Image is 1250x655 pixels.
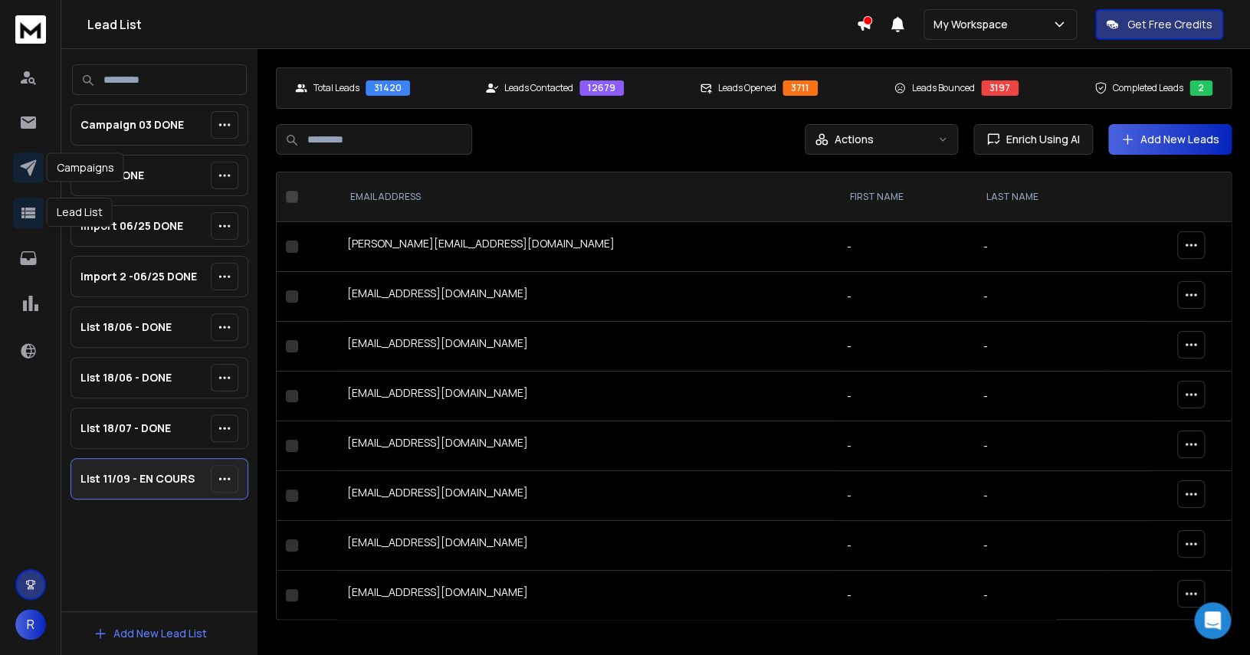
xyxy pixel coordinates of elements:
[347,485,828,506] div: [EMAIL_ADDRESS][DOMAIN_NAME]
[47,153,124,182] div: Campaigns
[837,172,973,222] th: FIRST NAME
[837,322,973,372] td: -
[579,80,624,96] div: 12679
[837,521,973,571] td: -
[347,585,828,606] div: [EMAIL_ADDRESS][DOMAIN_NAME]
[80,370,172,385] p: List 18/06 - DONE
[366,80,410,96] div: 31420
[974,322,1108,372] td: -
[782,80,818,96] div: 3711
[80,421,171,436] p: List 18/07 - DONE
[718,82,776,94] p: Leads Opened
[981,80,1019,96] div: 3197
[1127,17,1212,32] p: Get Free Credits
[974,421,1108,471] td: -
[1095,9,1223,40] button: Get Free Credits
[974,571,1108,621] td: -
[504,82,573,94] p: Leads Contacted
[347,236,828,257] div: [PERSON_NAME][EMAIL_ADDRESS][DOMAIN_NAME]
[80,117,184,133] p: Campaign 03 DONE
[973,124,1093,155] button: Enrich Using AI
[974,372,1108,421] td: -
[837,421,973,471] td: -
[835,132,874,147] p: Actions
[912,82,975,94] p: Leads Bounced
[1120,132,1219,147] a: Add New Leads
[837,272,973,322] td: -
[338,172,837,222] th: EMAIL ADDRESS
[15,609,46,640] button: R
[80,269,197,284] p: import 2 -06/25 DONE
[347,385,828,407] div: [EMAIL_ADDRESS][DOMAIN_NAME]
[1194,602,1231,639] div: Open Intercom Messenger
[80,319,172,335] p: List 18/06 - DONE
[347,535,828,556] div: [EMAIL_ADDRESS][DOMAIN_NAME]
[81,618,219,649] button: Add New Lead List
[837,571,973,621] td: -
[974,521,1108,571] td: -
[347,336,828,357] div: [EMAIL_ADDRESS][DOMAIN_NAME]
[837,372,973,421] td: -
[837,222,973,272] td: -
[347,286,828,307] div: [EMAIL_ADDRESS][DOMAIN_NAME]
[1000,132,1080,147] span: Enrich Using AI
[974,272,1108,322] td: -
[1113,82,1183,94] p: Completed Leads
[974,471,1108,521] td: -
[80,218,183,234] p: import 06/25 DONE
[933,17,1014,32] p: My Workspace
[313,82,359,94] p: Total Leads
[974,222,1108,272] td: -
[347,435,828,457] div: [EMAIL_ADDRESS][DOMAIN_NAME]
[1189,80,1212,96] div: 2
[1108,124,1232,155] button: Add New Leads
[47,198,113,227] div: Lead List
[15,15,46,44] img: logo
[974,172,1108,222] th: LAST NAME
[87,15,856,34] h1: Lead List
[837,471,973,521] td: -
[80,471,195,486] p: List 11/09 - EN COURS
